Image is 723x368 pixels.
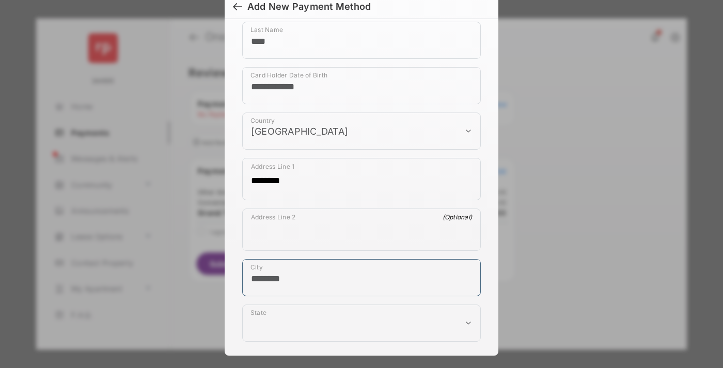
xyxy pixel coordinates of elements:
div: payment_method_screening[postal_addresses][locality] [242,259,481,296]
div: payment_method_screening[postal_addresses][country] [242,113,481,150]
div: payment_method_screening[postal_addresses][administrativeArea] [242,305,481,342]
div: payment_method_screening[postal_addresses][addressLine1] [242,158,481,200]
div: Add New Payment Method [247,1,371,12]
div: payment_method_screening[postal_addresses][addressLine2] [242,209,481,251]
